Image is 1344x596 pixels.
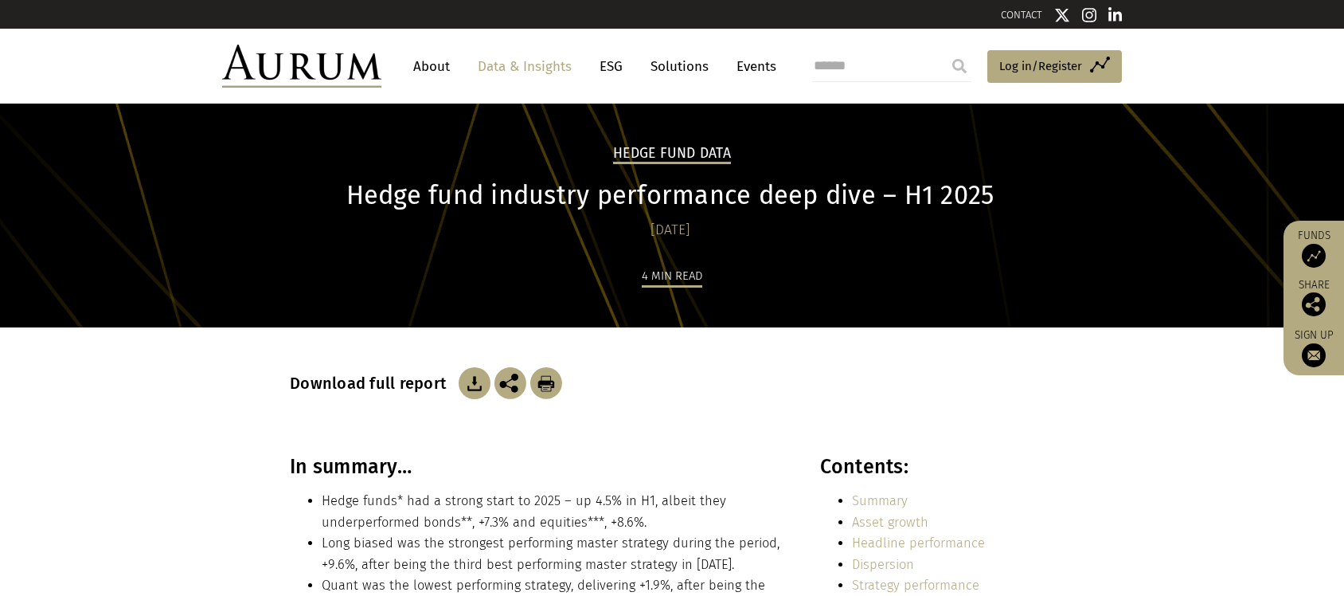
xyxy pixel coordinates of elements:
[613,145,731,164] h2: Hedge Fund Data
[322,491,785,533] li: Hedge funds* had a strong start to 2025 – up 4.5% in H1, albeit they underperformed bonds**, +7.3...
[290,455,785,479] h3: In summary…
[1302,292,1326,316] img: Share this post
[222,45,381,88] img: Aurum
[1291,328,1336,367] a: Sign up
[999,57,1082,76] span: Log in/Register
[1001,9,1042,21] a: CONTACT
[852,578,979,593] a: Strategy performance
[470,52,580,81] a: Data & Insights
[852,535,985,551] a: Headline performance
[852,493,908,508] a: Summary
[1302,244,1326,268] img: Access Funds
[322,533,785,575] li: Long biased was the strongest performing master strategy during the period, +9.6%, after being th...
[1291,229,1336,268] a: Funds
[642,266,702,288] div: 4 min read
[1302,343,1326,367] img: Sign up to our newsletter
[592,52,631,81] a: ESG
[729,52,776,81] a: Events
[944,50,975,82] input: Submit
[1082,7,1096,23] img: Instagram icon
[494,367,526,399] img: Share this post
[987,50,1122,84] a: Log in/Register
[405,52,458,81] a: About
[1054,7,1070,23] img: Twitter icon
[290,219,1050,241] div: [DATE]
[643,52,717,81] a: Solutions
[290,180,1050,211] h1: Hedge fund industry performance deep dive – H1 2025
[852,515,928,530] a: Asset growth
[820,455,1050,479] h3: Contents:
[530,367,562,399] img: Download Article
[459,367,490,399] img: Download Article
[852,557,914,572] a: Dispersion
[1291,280,1336,316] div: Share
[290,374,455,393] h3: Download full report
[1108,7,1123,23] img: Linkedin icon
